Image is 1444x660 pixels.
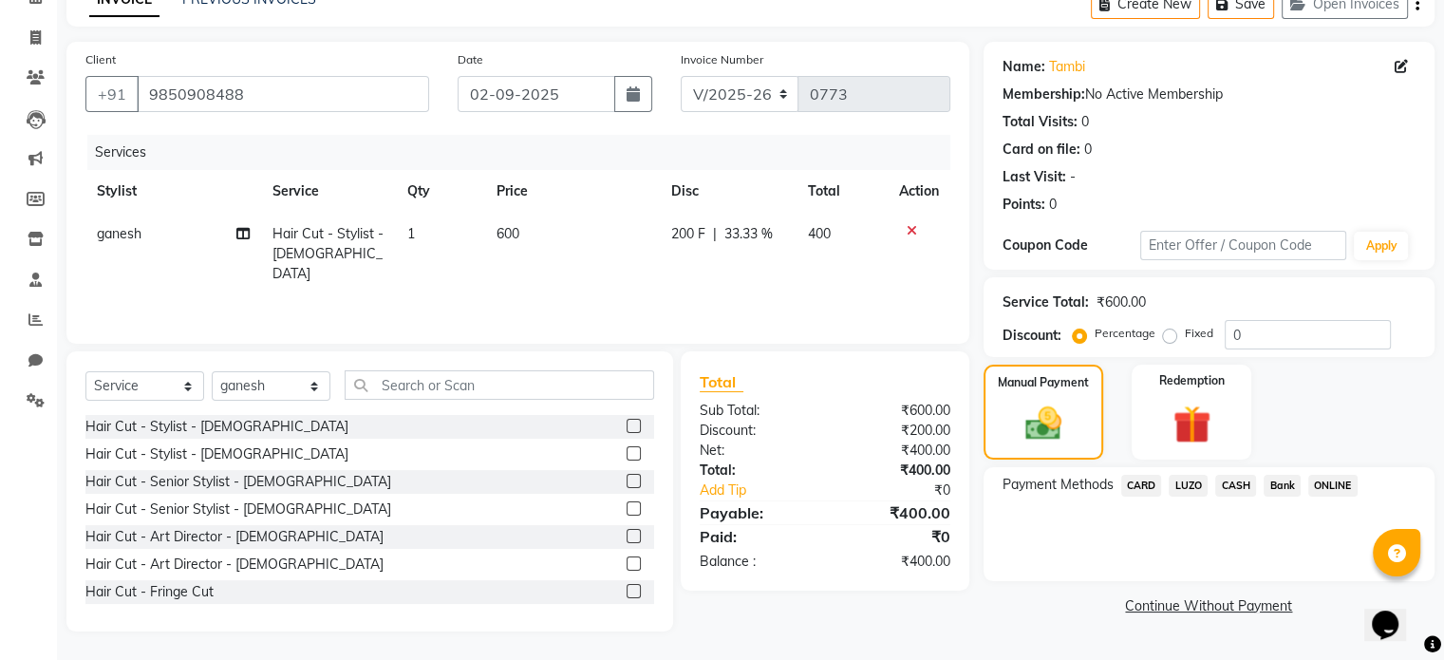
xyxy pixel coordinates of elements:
[1003,85,1085,104] div: Membership:
[1084,140,1092,160] div: 0
[85,444,348,464] div: Hair Cut - Stylist - [DEMOGRAPHIC_DATA]
[1003,236,1140,255] div: Coupon Code
[497,225,519,242] span: 600
[825,461,965,481] div: ₹400.00
[1003,140,1080,160] div: Card on file:
[825,441,965,461] div: ₹400.00
[685,461,825,481] div: Total:
[1169,475,1208,497] span: LUZO
[797,170,887,213] th: Total
[1121,475,1162,497] span: CARD
[1095,325,1155,342] label: Percentage
[685,421,825,441] div: Discount:
[97,225,141,242] span: ganesh
[1081,112,1089,132] div: 0
[685,441,825,461] div: Net:
[671,224,705,244] span: 200 F
[407,225,415,242] span: 1
[85,500,391,519] div: Hair Cut - Senior Stylist - [DEMOGRAPHIC_DATA]
[85,472,391,492] div: Hair Cut - Senior Stylist - [DEMOGRAPHIC_DATA]
[660,170,797,213] th: Disc
[85,76,139,112] button: +91
[1049,57,1085,77] a: Tambi
[888,170,950,213] th: Action
[1003,292,1089,312] div: Service Total:
[485,170,660,213] th: Price
[85,417,348,437] div: Hair Cut - Stylist - [DEMOGRAPHIC_DATA]
[681,51,763,68] label: Invoice Number
[825,525,965,548] div: ₹0
[137,76,429,112] input: Search by Name/Mobile/Email/Code
[700,372,743,392] span: Total
[85,170,261,213] th: Stylist
[1003,475,1114,495] span: Payment Methods
[87,135,965,170] div: Services
[1185,325,1213,342] label: Fixed
[825,501,965,524] div: ₹400.00
[825,552,965,572] div: ₹400.00
[1049,195,1057,215] div: 0
[685,501,825,524] div: Payable:
[713,224,717,244] span: |
[1003,326,1061,346] div: Discount:
[85,582,214,602] div: Hair Cut - Fringe Cut
[85,527,384,547] div: Hair Cut - Art Director - [DEMOGRAPHIC_DATA]
[1140,231,1347,260] input: Enter Offer / Coupon Code
[987,596,1431,616] a: Continue Without Payment
[272,225,384,282] span: Hair Cut - Stylist - [DEMOGRAPHIC_DATA]
[724,224,773,244] span: 33.33 %
[1014,403,1073,444] img: _cash.svg
[825,421,965,441] div: ₹200.00
[998,374,1089,391] label: Manual Payment
[1003,57,1045,77] div: Name:
[1003,195,1045,215] div: Points:
[685,401,825,421] div: Sub Total:
[685,481,848,500] a: Add Tip
[1354,232,1408,260] button: Apply
[825,401,965,421] div: ₹600.00
[85,51,116,68] label: Client
[1159,372,1225,389] label: Redemption
[1161,401,1223,448] img: _gift.svg
[808,225,831,242] span: 400
[1364,584,1425,641] iframe: chat widget
[458,51,483,68] label: Date
[1003,167,1066,187] div: Last Visit:
[1308,475,1358,497] span: ONLINE
[1097,292,1146,312] div: ₹600.00
[848,481,964,500] div: ₹0
[85,555,384,575] div: Hair Cut - Art Director - [DEMOGRAPHIC_DATA]
[396,170,485,213] th: Qty
[685,552,825,572] div: Balance :
[261,170,395,213] th: Service
[1264,475,1301,497] span: Bank
[685,525,825,548] div: Paid:
[1070,167,1076,187] div: -
[1003,112,1078,132] div: Total Visits:
[1215,475,1256,497] span: CASH
[1003,85,1416,104] div: No Active Membership
[345,370,654,400] input: Search or Scan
